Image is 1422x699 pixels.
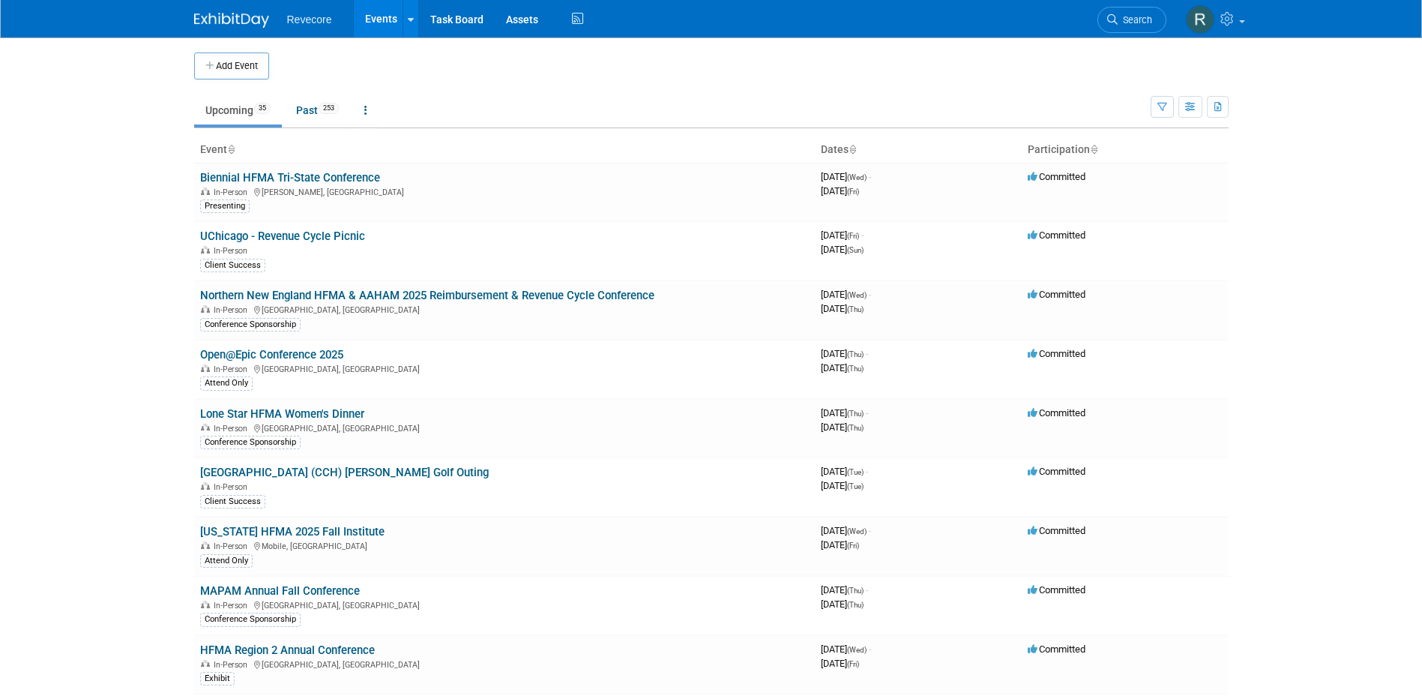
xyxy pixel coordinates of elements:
[869,289,871,300] span: -
[821,584,868,595] span: [DATE]
[200,289,654,302] a: Northern New England HFMA & AAHAM 2025 Reimbursement & Revenue Cycle Conference
[821,303,864,314] span: [DATE]
[1028,466,1085,477] span: Committed
[200,303,809,315] div: [GEOGRAPHIC_DATA], [GEOGRAPHIC_DATA]
[200,672,235,685] div: Exhibit
[285,96,350,124] a: Past253
[821,289,871,300] span: [DATE]
[200,525,385,538] a: [US_STATE] HFMA 2025 Fall Institute
[847,173,867,181] span: (Wed)
[200,407,364,421] a: Lone Star HFMA Women's Dinner
[847,246,864,254] span: (Sun)
[847,424,864,432] span: (Thu)
[866,466,868,477] span: -
[1186,5,1214,34] img: Rachael Sires
[847,601,864,609] span: (Thu)
[1097,7,1166,33] a: Search
[200,495,265,508] div: Client Success
[866,407,868,418] span: -
[821,229,864,241] span: [DATE]
[214,305,252,315] span: In-Person
[821,466,868,477] span: [DATE]
[200,259,265,272] div: Client Success
[1028,407,1085,418] span: Committed
[821,539,859,550] span: [DATE]
[847,291,867,299] span: (Wed)
[200,466,489,479] a: [GEOGRAPHIC_DATA] (CCH) [PERSON_NAME] Golf Outing
[1022,137,1229,163] th: Participation
[200,318,301,331] div: Conference Sponsorship
[194,96,282,124] a: Upcoming35
[200,658,809,670] div: [GEOGRAPHIC_DATA], [GEOGRAPHIC_DATA]
[201,424,210,431] img: In-Person Event
[227,143,235,155] a: Sort by Event Name
[201,187,210,195] img: In-Person Event
[194,13,269,28] img: ExhibitDay
[214,601,252,610] span: In-Person
[1090,143,1097,155] a: Sort by Participation Type
[200,539,809,551] div: Mobile, [GEOGRAPHIC_DATA]
[849,143,856,155] a: Sort by Start Date
[866,348,868,359] span: -
[847,409,864,418] span: (Thu)
[287,13,332,25] span: Revecore
[200,362,809,374] div: [GEOGRAPHIC_DATA], [GEOGRAPHIC_DATA]
[200,171,380,184] a: Biennial HFMA Tri-State Conference
[214,187,252,197] span: In-Person
[1028,229,1085,241] span: Committed
[201,541,210,549] img: In-Person Event
[201,601,210,608] img: In-Person Event
[821,244,864,255] span: [DATE]
[254,103,271,114] span: 35
[815,137,1022,163] th: Dates
[821,598,864,610] span: [DATE]
[201,660,210,667] img: In-Person Event
[847,660,859,668] span: (Fri)
[200,348,343,361] a: Open@Epic Conference 2025
[200,421,809,433] div: [GEOGRAPHIC_DATA], [GEOGRAPHIC_DATA]
[847,586,864,595] span: (Thu)
[847,646,867,654] span: (Wed)
[214,364,252,374] span: In-Person
[201,246,210,253] img: In-Person Event
[821,643,871,655] span: [DATE]
[1028,289,1085,300] span: Committed
[200,376,253,390] div: Attend Only
[847,350,864,358] span: (Thu)
[1028,171,1085,182] span: Committed
[201,305,210,313] img: In-Person Event
[821,525,871,536] span: [DATE]
[847,482,864,490] span: (Tue)
[847,187,859,196] span: (Fri)
[200,554,253,568] div: Attend Only
[821,407,868,418] span: [DATE]
[821,480,864,491] span: [DATE]
[214,660,252,670] span: In-Person
[1028,584,1085,595] span: Committed
[847,468,864,476] span: (Tue)
[821,421,864,433] span: [DATE]
[214,482,252,492] span: In-Person
[821,185,859,196] span: [DATE]
[214,246,252,256] span: In-Person
[200,643,375,657] a: HFMA Region 2 Annual Conference
[869,171,871,182] span: -
[1028,348,1085,359] span: Committed
[200,229,365,243] a: UChicago - Revenue Cycle Picnic
[847,232,859,240] span: (Fri)
[869,643,871,655] span: -
[847,305,864,313] span: (Thu)
[821,362,864,373] span: [DATE]
[200,613,301,626] div: Conference Sponsorship
[201,364,210,372] img: In-Person Event
[194,52,269,79] button: Add Event
[821,348,868,359] span: [DATE]
[200,199,250,213] div: Presenting
[214,541,252,551] span: In-Person
[1028,643,1085,655] span: Committed
[861,229,864,241] span: -
[201,482,210,490] img: In-Person Event
[200,185,809,197] div: [PERSON_NAME], [GEOGRAPHIC_DATA]
[200,436,301,449] div: Conference Sponsorship
[847,364,864,373] span: (Thu)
